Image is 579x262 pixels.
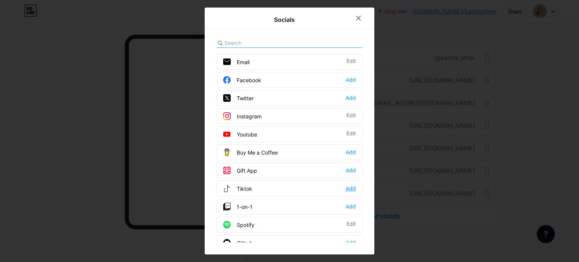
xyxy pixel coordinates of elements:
div: Email [223,58,250,66]
div: Github [223,239,253,247]
div: Add [346,203,356,210]
div: Add [346,167,356,174]
div: Add [346,76,356,84]
div: Youtube [223,130,257,138]
div: Twitter [223,94,254,102]
div: Socials [274,15,295,24]
div: Add [346,185,356,192]
div: Spotify [223,221,254,228]
div: Add [346,149,356,156]
div: Gift App [223,167,257,174]
div: Facebook [223,76,261,84]
div: Edit [346,112,356,120]
div: Edit [346,130,356,138]
div: Add [346,94,356,102]
div: Edit [346,221,356,228]
input: Search [224,39,308,47]
div: Edit [346,58,356,66]
div: 1-on-1 [223,203,253,210]
div: Buy Me a Coffee [223,149,278,156]
div: Instagram [223,112,262,120]
div: Tiktok [223,185,252,192]
div: Add [346,239,356,247]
